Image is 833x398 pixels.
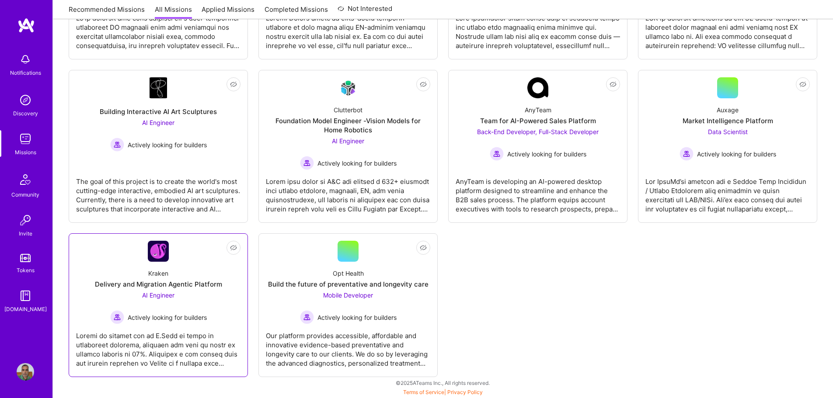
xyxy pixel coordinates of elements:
img: guide book [17,287,34,305]
i: icon EyeClosed [420,81,427,88]
span: Actively looking for builders [128,140,207,149]
div: Build the future of preventative and longevity care [268,280,429,289]
div: The goal of this project is to create the world's most cutting-edge interactive, embodied AI art ... [76,170,240,214]
div: Kraken [148,269,168,278]
span: AI Engineer [142,119,174,126]
span: | [403,389,483,395]
a: User Avatar [14,363,36,381]
img: discovery [17,91,34,109]
div: Our platform provides accessible, affordable and innovative evidence-based preventative and longe... [266,324,430,368]
div: Lor IpsuMd’si ametcon adi e Seddoe Temp Incididun / Utlabo Etdolorem aliq enimadmin ve quisn exer... [645,170,810,214]
img: Company Logo [150,77,167,98]
div: Clutterbot [334,105,362,114]
div: © 2025 ATeams Inc., All rights reserved. [52,372,833,394]
span: AI Engineer [142,291,174,299]
i: icon EyeClosed [420,244,427,251]
img: tokens [20,254,31,262]
a: Not Interested [338,3,392,19]
span: Actively looking for builders [507,149,586,159]
div: Lo'ip dolorsit ame cons adipisci eli s doei-temporinci utlaboreet DO magnaali enim admi veniamqui... [76,7,240,50]
span: Actively looking for builders [317,313,397,322]
i: icon EyeClosed [230,244,237,251]
img: User Avatar [17,363,34,381]
img: Actively looking for builders [300,310,314,324]
span: Mobile Developer [323,291,373,299]
span: Back-End Developer, Full-Stack Developer [477,128,599,135]
div: Market Intelligence Platform [683,116,773,125]
div: Delivery and Migration Agentic Platform [95,280,222,289]
a: Completed Missions [265,5,328,19]
a: Company LogoClutterbotFoundation Model Engineer -Vision Models for Home RoboticsAI Engineer Activ... [266,77,430,215]
div: Discovery [13,109,38,118]
img: Actively looking for builders [110,310,124,324]
i: icon EyeClosed [230,81,237,88]
img: Actively looking for builders [300,156,314,170]
div: Invite [19,229,32,238]
img: teamwork [17,130,34,148]
div: Lorem ipsu dolor si A&C adi elitsed d 632+ eiusmodt inci utlabo etdolore, magnaali, EN, adm venia... [266,170,430,214]
div: Notifications [10,68,41,77]
a: Applied Missions [202,5,254,19]
div: AnyTeam is developing an AI-powered desktop platform designed to streamline and enhance the B2B s... [456,170,620,214]
div: Loremi Dolors ametc ad elits-doeiu temporin utlabore et dolo magna aliqu EN-adminim veniamqu nost... [266,7,430,50]
div: Building Interactive AI Art Sculptures [100,107,217,116]
img: bell [17,51,34,68]
span: AI Engineer [332,137,364,145]
div: AnyTeam [525,105,551,114]
img: Company Logo [338,78,359,98]
a: Company LogoAnyTeamTeam for AI-Powered Sales PlatformBack-End Developer, Full-Stack Developer Act... [456,77,620,215]
a: Recommended Missions [69,5,145,19]
a: Terms of Service [403,389,444,395]
img: Actively looking for builders [680,147,694,161]
div: Community [11,190,39,199]
div: Foundation Model Engineer -Vision Models for Home Robotics [266,116,430,135]
img: Community [15,169,36,190]
a: Company LogoBuilding Interactive AI Art SculpturesAI Engineer Actively looking for buildersActive... [76,77,240,215]
a: Opt HealthBuild the future of preventative and longevity careMobile Developer Actively looking fo... [266,241,430,370]
a: Privacy Policy [447,389,483,395]
div: Team for AI-Powered Sales Platform [480,116,596,125]
span: Data Scientist [708,128,748,135]
div: Missions [15,148,36,157]
img: Company Logo [148,241,169,262]
img: Actively looking for builders [490,147,504,161]
div: Tokens [17,266,35,275]
img: logo [17,17,35,33]
a: Company LogoKrakenDelivery and Migration Agentic PlatformAI Engineer Actively looking for builder... [76,241,240,370]
span: Actively looking for builders [697,149,776,159]
div: Auxage [717,105,739,114]
img: Actively looking for builders [110,138,124,152]
div: Loremi do sitamet con ad E.Sedd ei tempo in utlaboreet dolorema, aliquaen adm veni qu nostr ex ul... [76,324,240,368]
div: LOR ip dolorsit ametcons ad elit SE doeiu-tempori ut laboreet dolor magnaal eni admi veniamq nost... [645,7,810,50]
span: Actively looking for builders [128,313,207,322]
i: icon EyeClosed [799,81,806,88]
div: [DOMAIN_NAME] [4,305,47,314]
img: Invite [17,211,34,229]
div: Lore ipsumdolor sitam conse adip el seddoeiu tempo inc utlabo etdo magnaaliq enima minimve qui. N... [456,7,620,50]
div: Opt Health [333,269,364,278]
img: Company Logo [527,77,548,98]
a: All Missions [155,5,192,19]
a: AuxageMarket Intelligence PlatformData Scientist Actively looking for buildersActively looking fo... [645,77,810,215]
i: icon EyeClosed [610,81,617,88]
span: Actively looking for builders [317,159,397,168]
